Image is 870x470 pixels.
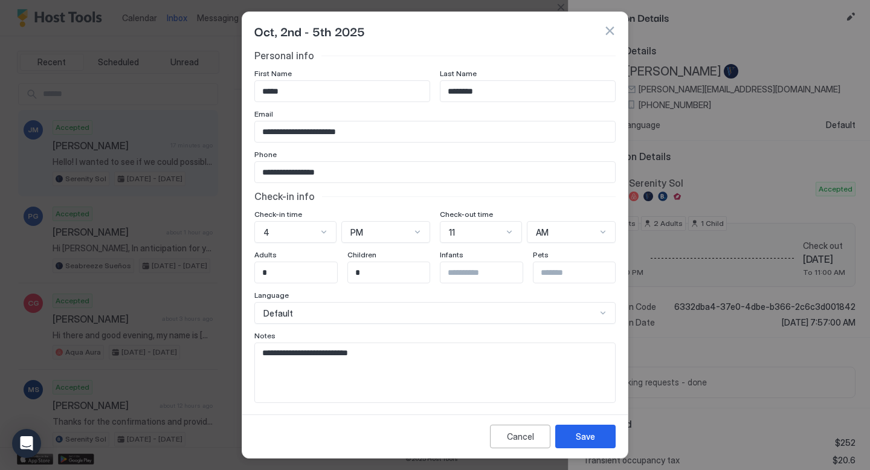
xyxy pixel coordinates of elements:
span: Check-in time [254,210,302,219]
span: Oct, 2nd - 5th 2025 [254,22,365,40]
span: Check-out time [440,210,493,219]
span: Language [254,291,289,300]
span: Check-in info [254,190,315,202]
button: Cancel [490,425,550,448]
span: Default [263,308,293,319]
input: Input Field [255,81,430,101]
span: Personal info [254,50,314,62]
span: Email [254,109,273,118]
span: 11 [449,227,455,238]
div: Cancel [507,430,534,443]
input: Input Field [255,121,615,142]
div: Open Intercom Messenger [12,429,41,458]
input: Input Field [255,162,615,182]
span: Adults [254,250,277,259]
span: Notes [254,331,275,340]
span: Children [347,250,376,259]
div: Save [576,430,595,443]
span: Infants [440,250,463,259]
span: AM [536,227,549,238]
span: Last Name [440,69,477,78]
span: 4 [263,227,269,238]
input: Input Field [440,81,615,101]
button: Save [555,425,616,448]
span: First Name [254,69,292,78]
input: Input Field [440,262,540,283]
span: PM [350,227,363,238]
input: Input Field [255,262,354,283]
span: Phone [254,150,277,159]
textarea: Input Field [255,343,615,402]
input: Input Field [348,262,447,283]
span: Pets [533,250,549,259]
input: Input Field [533,262,633,283]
